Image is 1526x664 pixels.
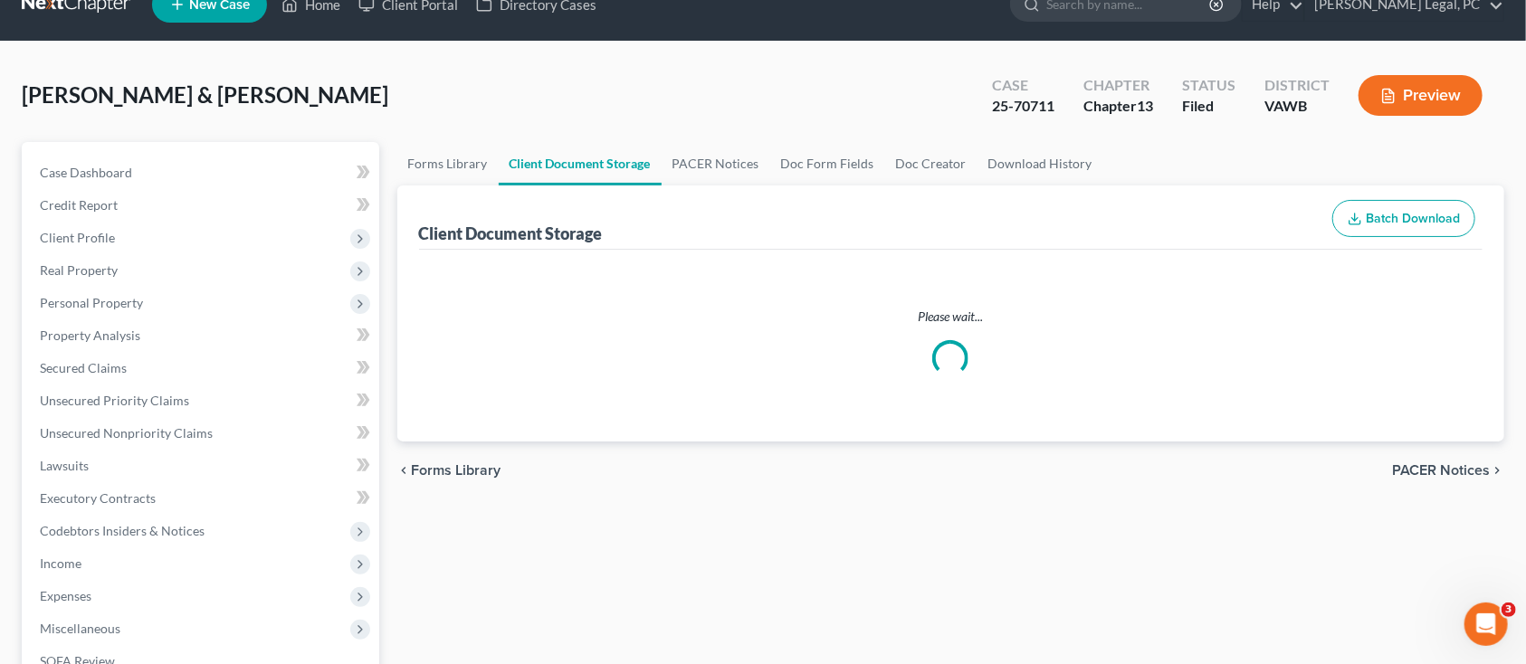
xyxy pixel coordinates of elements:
[25,417,379,450] a: Unsecured Nonpriority Claims
[397,463,412,478] i: chevron_left
[25,352,379,384] a: Secured Claims
[1464,602,1508,646] iframe: Intercom live chat
[40,523,205,538] span: Codebtors Insiders & Notices
[412,463,501,478] span: Forms Library
[770,142,885,185] a: Doc Form Fields
[1182,75,1235,96] div: Status
[25,157,379,189] a: Case Dashboard
[1083,96,1153,117] div: Chapter
[1083,75,1153,96] div: Chapter
[40,458,89,473] span: Lawsuits
[25,450,379,482] a: Lawsuits
[1392,463,1490,478] span: PACER Notices
[419,223,603,244] div: Client Document Storage
[40,360,127,375] span: Secured Claims
[1366,211,1460,226] span: Batch Download
[40,621,120,636] span: Miscellaneous
[25,319,379,352] a: Property Analysis
[499,142,662,185] a: Client Document Storage
[885,142,978,185] a: Doc Creator
[25,384,379,417] a: Unsecured Priority Claims
[40,262,118,278] span: Real Property
[40,295,143,310] span: Personal Property
[40,425,213,441] span: Unsecured Nonpriority Claims
[40,230,115,245] span: Client Profile
[1137,97,1153,114] span: 13
[1392,463,1504,478] button: PACER Notices chevron_right
[40,197,118,213] span: Credit Report
[1332,200,1475,238] button: Batch Download
[40,588,91,603] span: Expenses
[25,482,379,515] a: Executory Contracts
[397,142,499,185] a: Forms Library
[1502,602,1516,617] span: 3
[40,393,189,408] span: Unsecured Priority Claims
[1264,75,1330,96] div: District
[662,142,770,185] a: PACER Notices
[25,189,379,222] a: Credit Report
[1490,463,1504,478] i: chevron_right
[992,96,1054,117] div: 25-70711
[40,327,140,343] span: Property Analysis
[40,490,156,506] span: Executory Contracts
[22,81,388,108] span: [PERSON_NAME] & [PERSON_NAME]
[40,555,81,571] span: Income
[40,165,132,180] span: Case Dashboard
[1264,96,1330,117] div: VAWB
[1182,96,1235,117] div: Filed
[1359,75,1483,116] button: Preview
[992,75,1054,96] div: Case
[423,308,1480,326] p: Please wait...
[397,463,501,478] button: chevron_left Forms Library
[978,142,1103,185] a: Download History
